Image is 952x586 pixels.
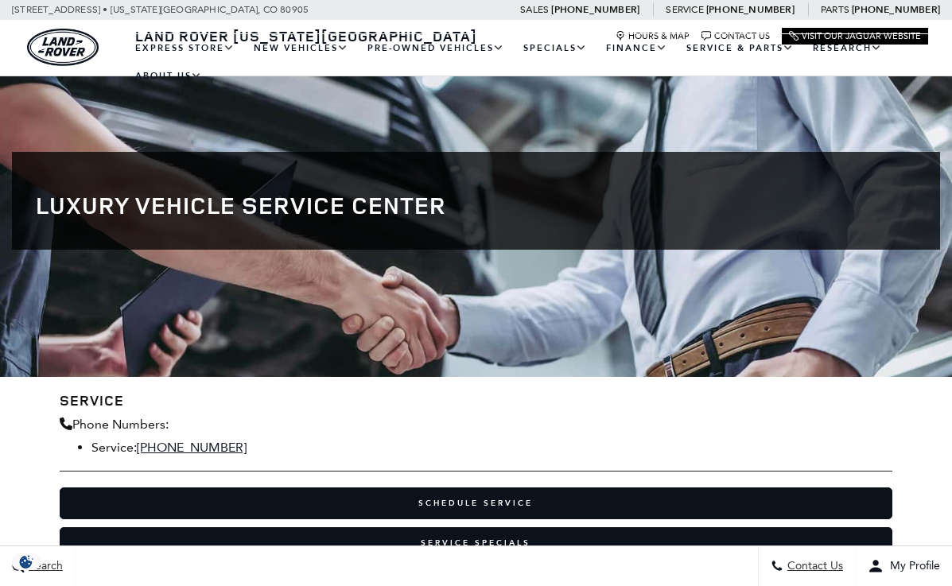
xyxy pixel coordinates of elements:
[551,3,639,16] a: [PHONE_NUMBER]
[60,393,892,409] h3: Service
[789,31,921,41] a: Visit Our Jaguar Website
[36,192,916,218] h1: Luxury Vehicle Service Center
[520,4,549,15] span: Sales
[126,34,244,62] a: EXPRESS STORE
[852,3,940,16] a: [PHONE_NUMBER]
[821,4,849,15] span: Parts
[514,34,596,62] a: Specials
[12,4,309,15] a: [STREET_ADDRESS] • [US_STATE][GEOGRAPHIC_DATA], CO 80905
[803,34,892,62] a: Research
[60,527,892,559] a: Service Specials
[126,26,487,45] a: Land Rover [US_STATE][GEOGRAPHIC_DATA]
[27,29,99,66] img: Land Rover
[126,34,928,90] nav: Main Navigation
[27,29,99,66] a: land-rover
[8,553,45,570] section: Click to Open Cookie Consent Modal
[244,34,358,62] a: New Vehicles
[91,440,137,455] span: Service:
[666,4,703,15] span: Service
[706,3,795,16] a: [PHONE_NUMBER]
[884,560,940,573] span: My Profile
[358,34,514,62] a: Pre-Owned Vehicles
[596,34,677,62] a: Finance
[137,440,247,455] a: [PHONE_NUMBER]
[60,487,892,519] a: Schedule Service
[616,31,690,41] a: Hours & Map
[72,417,169,432] span: Phone Numbers:
[8,553,45,570] img: Opt-Out Icon
[701,31,770,41] a: Contact Us
[126,62,212,90] a: About Us
[135,26,477,45] span: Land Rover [US_STATE][GEOGRAPHIC_DATA]
[856,546,952,586] button: Open user profile menu
[677,34,803,62] a: Service & Parts
[783,560,843,573] span: Contact Us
